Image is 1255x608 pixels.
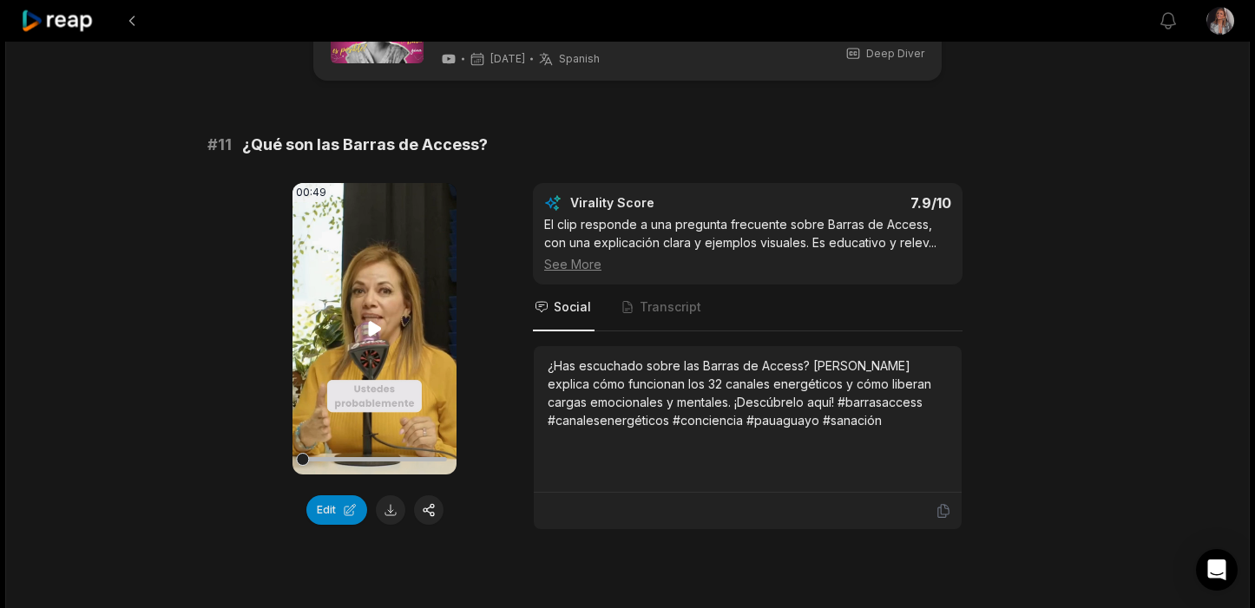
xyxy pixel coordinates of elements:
[1196,549,1238,591] div: Open Intercom Messenger
[548,356,948,429] div: ¿Has escuchado sobre las Barras de Access? [PERSON_NAME] explica cómo funcionan los 32 canales en...
[640,298,701,316] span: Transcript
[554,298,591,316] span: Social
[866,46,924,62] span: Deep Diver
[559,52,600,66] span: Spanish
[533,284,963,331] nav: Tabs
[765,194,952,212] div: 7.9 /10
[207,133,232,157] span: # 11
[490,52,525,66] span: [DATE]
[242,133,488,157] span: ¿Qué son las Barras de Access?
[544,215,951,273] div: El clip responde a una pregunta frecuente sobre Barras de Access, con una explicación clara y eje...
[292,183,457,474] video: Your browser does not support mp4 format.
[306,495,367,525] button: Edit
[570,194,757,212] div: Virality Score
[544,255,951,273] div: See More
